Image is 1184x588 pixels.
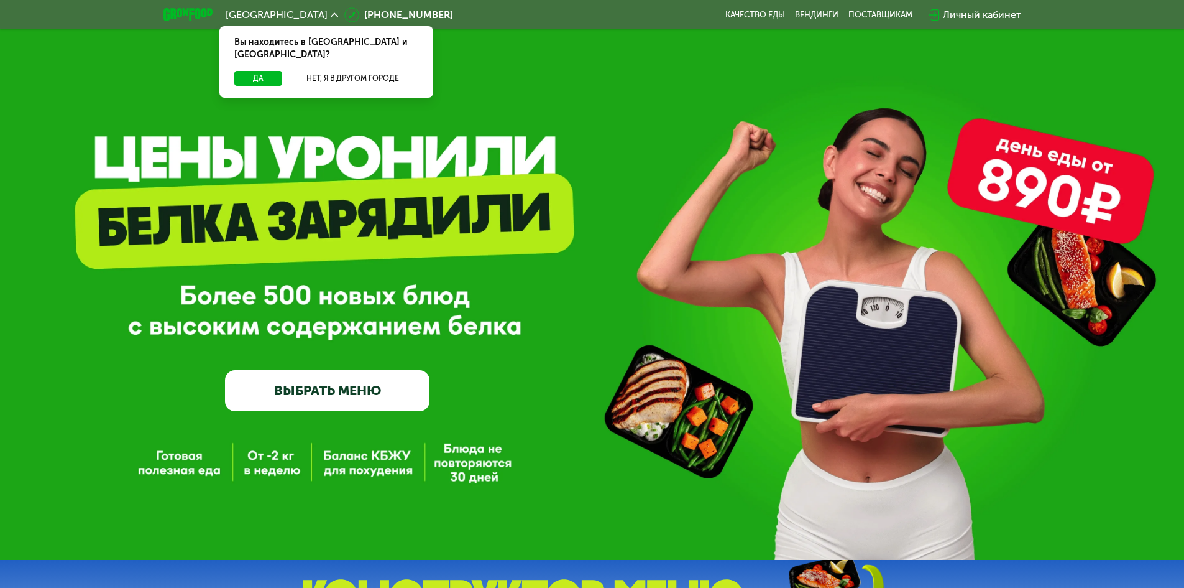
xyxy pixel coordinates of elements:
button: Да [234,71,282,86]
button: Нет, я в другом городе [287,71,418,86]
a: [PHONE_NUMBER] [344,7,453,22]
a: Качество еды [725,10,785,20]
a: Вендинги [795,10,838,20]
div: Вы находитесь в [GEOGRAPHIC_DATA] и [GEOGRAPHIC_DATA]? [219,26,433,71]
a: ВЫБРАТЬ МЕНЮ [225,370,429,411]
div: Личный кабинет [943,7,1021,22]
span: [GEOGRAPHIC_DATA] [226,10,328,20]
div: поставщикам [848,10,912,20]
